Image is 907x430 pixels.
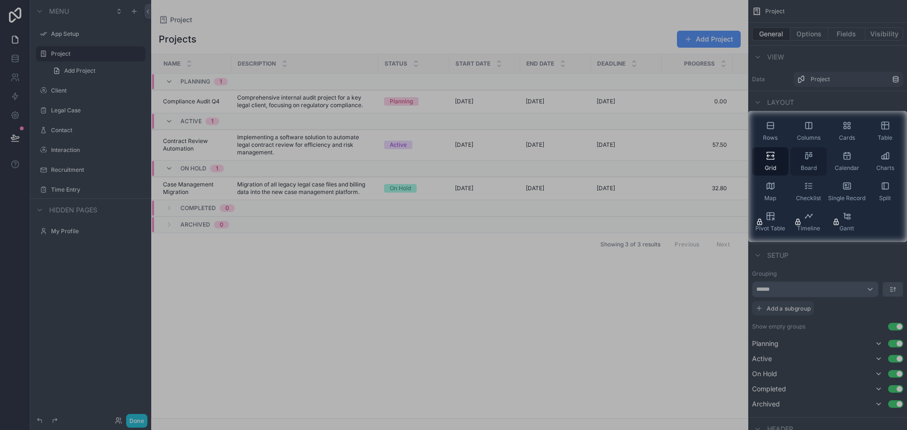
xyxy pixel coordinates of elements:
span: Cards [839,134,855,142]
button: Calendar [829,147,865,176]
button: Split [867,177,903,206]
span: Map [764,194,776,202]
button: Map [752,177,788,206]
span: Grid [765,164,776,172]
span: Calendar [835,164,859,172]
button: Board [790,147,827,176]
button: Rows [752,117,788,145]
button: Table [867,117,903,145]
span: Board [801,164,817,172]
span: Columns [797,134,821,142]
span: Rows [763,134,778,142]
span: Single Record [828,194,865,202]
span: Split [879,194,891,202]
button: Cards [829,117,865,145]
button: Columns [790,117,827,145]
button: Charts [867,147,903,176]
span: Pivot Table [755,225,785,232]
span: Gantt [839,225,854,232]
span: Charts [876,164,894,172]
span: Checklist [796,194,821,202]
span: Table [878,134,892,142]
button: Gantt [829,208,865,236]
button: Checklist [790,177,827,206]
button: Pivot Table [752,208,788,236]
button: Timeline [790,208,827,236]
span: Timeline [797,225,820,232]
iframe: Tooltip [588,140,748,213]
button: Grid [752,147,788,176]
button: Single Record [829,177,865,206]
